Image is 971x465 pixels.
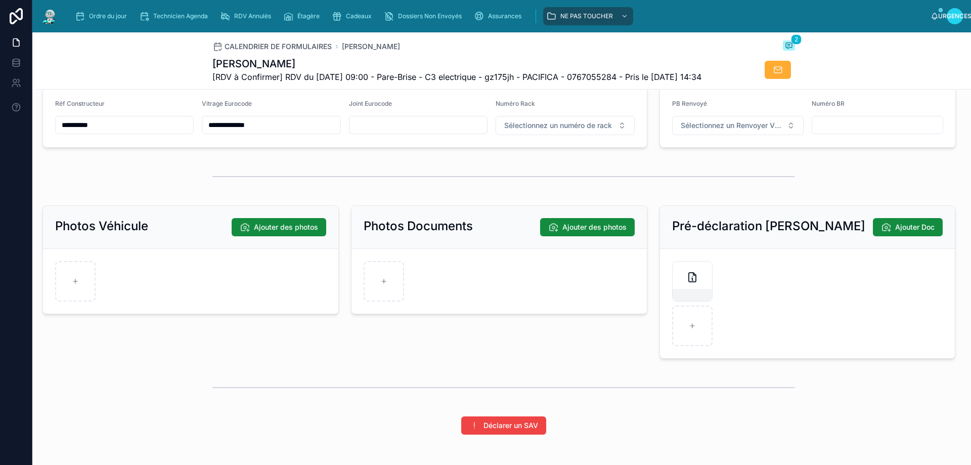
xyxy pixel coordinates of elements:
[488,12,521,20] font: Assurances
[672,100,707,107] font: PB Renvoyé
[895,223,935,231] font: Ajouter Doc
[346,12,372,20] font: Cadeaux
[540,218,635,236] button: Ajouter des photos
[55,100,105,107] font: Réf Constructeur
[496,116,634,135] button: Bouton de sélection
[225,42,332,51] font: CALENDRIER DE FORMULAIRES
[67,5,931,27] div: contenu déroulant
[153,12,208,20] font: Technicien Agenda
[329,7,379,25] a: Cadeaux
[681,121,795,130] font: Sélectionnez un Renvoyer Vitrage
[672,219,865,233] font: Pré-déclaration [PERSON_NAME]
[342,41,400,52] a: [PERSON_NAME]
[504,121,612,130] font: Sélectionnez un numéro de rack
[89,12,127,20] font: Ordre du jour
[280,7,327,25] a: Étagère
[342,42,400,51] font: [PERSON_NAME]
[873,218,943,236] button: Ajouter Doc
[297,12,320,20] font: Étagère
[543,7,633,25] a: NE PAS TOUCHER
[212,41,332,52] a: CALENDRIER DE FORMULAIRES
[496,100,535,107] font: Numéro Rack
[795,35,798,43] font: 2
[254,223,318,231] font: Ajouter des photos
[40,8,59,24] img: Logo de l'application
[364,219,473,233] font: Photos Documents
[398,12,462,20] font: Dossiers Non Envoyés
[560,12,613,20] font: NE PAS TOUCHER
[72,7,134,25] a: Ordre du jour
[136,7,215,25] a: Technicien Agenda
[202,100,252,107] font: Vitrage Eurocode
[562,223,627,231] font: Ajouter des photos
[232,218,326,236] button: Ajouter des photos
[783,40,795,53] button: 2
[471,7,528,25] a: Assurances
[461,416,546,435] button: Déclarer un SAV
[349,100,392,107] font: Joint Eurocode
[483,421,538,430] font: Déclarer un SAV
[212,58,295,70] font: [PERSON_NAME]
[672,116,804,135] button: Bouton de sélection
[234,12,271,20] font: RDV Annulés
[381,7,469,25] a: Dossiers Non Envoyés
[812,100,845,107] font: Numéro BR
[212,72,701,82] font: [RDV à Confirmer] RDV du [DATE] 09:00 - Pare-Brise - C3 electrique - gz175jh - PACIFICA - 0767055...
[217,7,278,25] a: RDV Annulés
[55,219,148,233] font: Photos Véhicule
